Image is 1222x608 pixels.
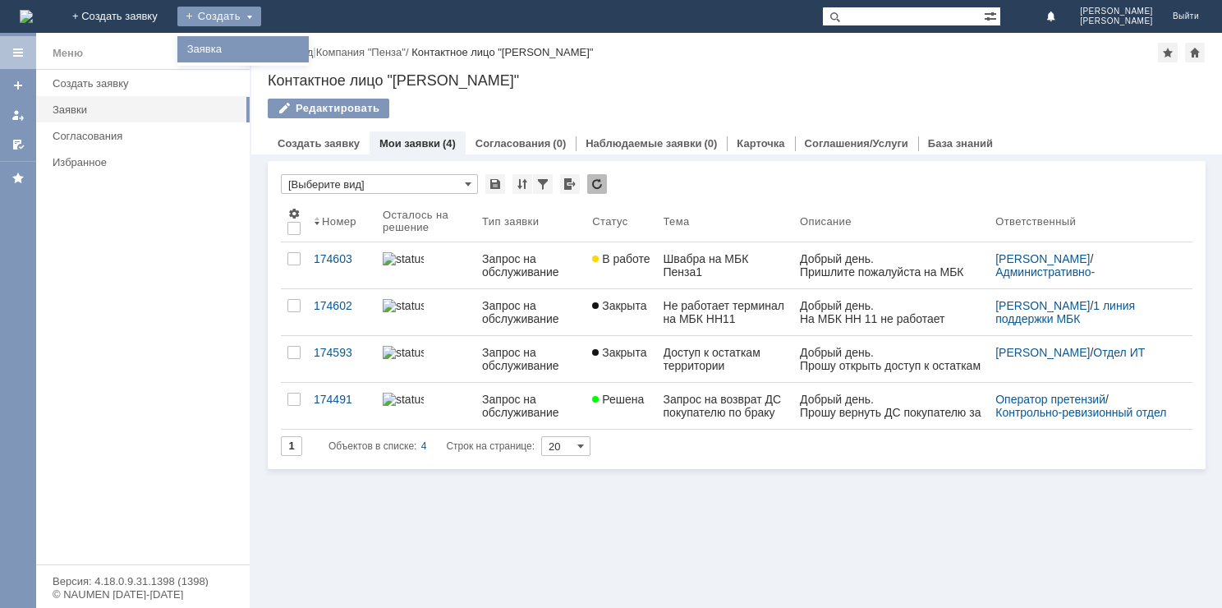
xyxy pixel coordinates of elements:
[995,299,1173,325] div: /
[800,215,852,228] div: Описание
[5,72,31,99] a: Создать заявку
[586,336,656,382] a: Закрыта
[664,299,787,325] div: Не работает терминал на МБК НН11
[1093,346,1145,359] a: Отдел ИТ
[383,346,424,359] img: statusbar-100 (1).png
[664,346,787,372] div: Доступ к остаткам территории
[485,174,505,194] div: Сохранить вид
[443,137,456,150] div: (4)
[1080,7,1153,16] span: [PERSON_NAME]
[1158,43,1178,62] div: Добавить в избранное
[533,174,553,194] div: Фильтрация...
[664,393,787,419] div: Запрос на возврат ДС покупателю по браку
[475,200,586,242] th: Тип заявки
[482,346,579,372] div: Запрос на обслуживание
[53,44,83,63] div: Меню
[592,393,644,406] span: Решена
[268,72,1206,89] div: Контактное лицо "[PERSON_NAME]"
[482,393,579,419] div: Запрос на обслуживание
[657,383,793,429] a: Запрос на возврат ДС покупателю по браку
[53,130,240,142] div: Согласования
[984,7,1000,23] span: Расширенный поиск
[482,252,579,279] div: Запрос на обслуживание
[586,289,656,335] a: Закрыта
[376,336,475,382] a: statusbar-100 (1).png
[805,137,908,150] a: Соглашения/Услуги
[587,174,607,194] div: Обновлять список
[307,289,376,335] a: 174602
[46,123,246,149] a: Согласования
[314,252,370,265] div: 174603
[328,436,535,456] i: Строк на странице:
[989,200,1179,242] th: Ответственный
[307,242,376,288] a: 174603
[46,71,246,96] a: Создать заявку
[586,242,656,288] a: В работе
[995,393,1173,419] div: /
[995,252,1173,279] div: /
[482,215,539,228] div: Тип заявки
[376,242,475,288] a: statusbar-100 (1).png
[592,346,646,359] span: Закрыта
[475,336,586,382] a: Запрос на обслуживание
[592,299,646,312] span: Закрыта
[475,137,551,150] a: Согласования
[53,589,233,600] div: © NAUMEN [DATE]-[DATE]
[379,137,440,150] a: Мои заявки
[1080,16,1153,26] span: [PERSON_NAME]
[586,383,656,429] a: Решена
[376,200,475,242] th: Осталось на решение
[995,406,1166,419] a: Контрольно-ревизионный отдел
[1185,43,1205,62] div: Сделать домашней страницей
[177,7,261,26] div: Создать
[592,215,627,228] div: Статус
[421,436,427,456] div: 4
[995,393,1105,406] a: Оператор претензий
[383,299,424,312] img: statusbar-100 (1).png
[314,393,370,406] div: 174491
[46,97,246,122] a: Заявки
[322,215,356,228] div: Номер
[995,299,1090,312] a: [PERSON_NAME]
[995,346,1173,359] div: /
[995,299,1138,325] a: 1 линия поддержки МБК
[53,156,222,168] div: Избранное
[475,242,586,288] a: Запрос на обслуживание
[383,393,424,406] img: statusbar-100 (1).png
[995,265,1109,292] a: Административно-хозяйственный отдел
[657,242,793,288] a: Швабра на МБК Пенза1
[53,576,233,587] div: Версия: 4.18.0.9.31.1398 (1398)
[482,299,579,325] div: Запрос на обслуживание
[278,137,360,150] a: Создать заявку
[995,215,1076,228] div: Ответственный
[53,77,240,90] div: Создать заявку
[553,137,566,150] div: (0)
[475,289,586,335] a: Запрос на обслуживание
[307,200,376,242] th: Номер
[928,137,993,150] a: База знаний
[560,174,580,194] div: Экспорт списка
[314,299,370,312] div: 174602
[512,174,532,194] div: Сортировка...
[5,131,31,158] a: Мои согласования
[995,346,1090,359] a: [PERSON_NAME]
[316,46,412,58] div: /
[737,137,784,150] a: Карточка
[316,46,406,58] a: Компания "Пенза"
[657,200,793,242] th: Тема
[586,200,656,242] th: Статус
[181,39,305,59] a: Заявка
[586,137,701,150] a: Наблюдаемые заявки
[383,209,456,233] div: Осталось на решение
[592,252,650,265] span: В работе
[376,383,475,429] a: statusbar-100 (1).png
[20,10,33,23] img: logo
[383,252,424,265] img: statusbar-100 (1).png
[287,207,301,220] span: Настройки
[704,137,717,150] div: (0)
[664,252,787,279] div: Швабра на МБК Пенза1
[328,440,416,452] span: Объектов в списке:
[475,383,586,429] a: Запрос на обслуживание
[5,102,31,128] a: Мои заявки
[307,336,376,382] a: 174593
